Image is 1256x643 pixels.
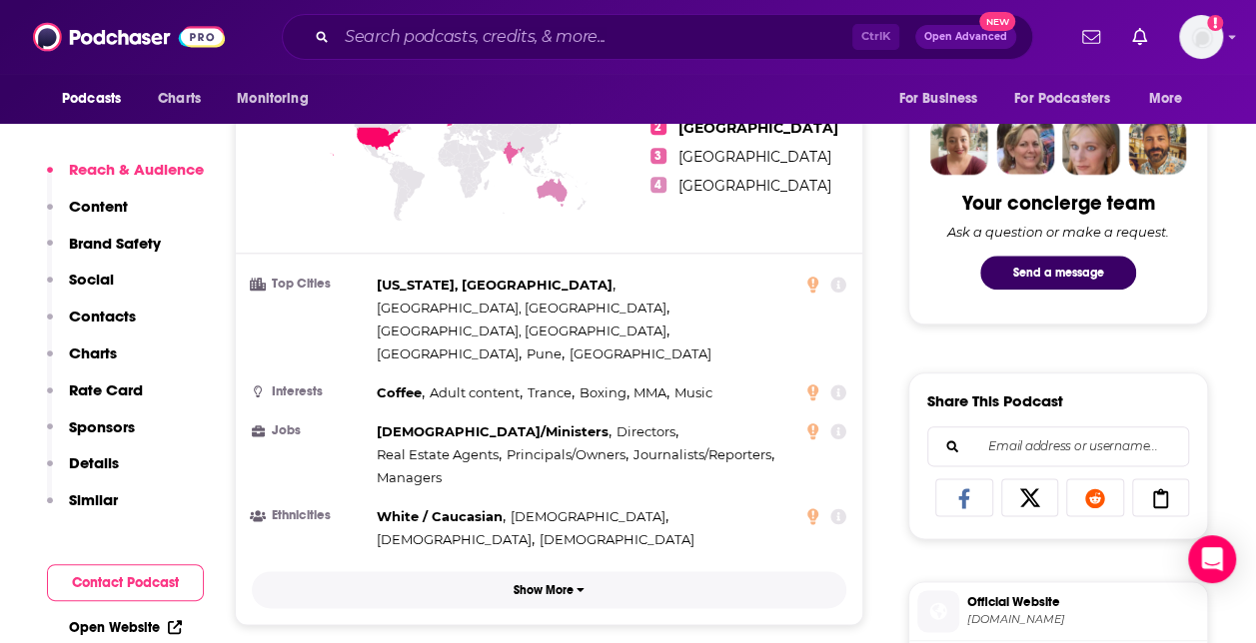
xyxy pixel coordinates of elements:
span: White / Caucasian [377,508,503,524]
span: , [579,381,628,404]
span: Official Website [967,593,1199,611]
a: Share on X/Twitter [1001,478,1059,516]
span: Boxing [579,384,626,400]
img: Podchaser - Follow, Share and Rate Podcasts [33,18,225,56]
a: Share on Reddit [1066,478,1124,516]
a: Share on Facebook [935,478,993,516]
span: , [377,528,535,551]
p: Contacts [69,307,136,325]
a: Official Website[DOMAIN_NAME] [917,590,1199,632]
span: , [377,320,669,342]
button: Rate Card [47,380,143,417]
button: Open AdvancedNew [915,25,1016,49]
div: Search podcasts, credits, & more... [282,14,1033,60]
a: Open Website [69,619,182,636]
p: Similar [69,490,118,509]
span: [GEOGRAPHIC_DATA] [570,345,711,361]
span: [DEMOGRAPHIC_DATA] [540,531,694,547]
span: [GEOGRAPHIC_DATA] [678,119,838,137]
p: Charts [69,343,117,362]
button: Sponsors [47,417,135,454]
span: 3 [650,148,666,164]
span: [DEMOGRAPHIC_DATA]/Ministers [377,423,609,439]
span: For Podcasters [1014,85,1110,113]
a: Charts [145,80,213,118]
span: Coffee [377,384,422,400]
span: , [377,381,425,404]
span: [US_STATE], [GEOGRAPHIC_DATA] [377,277,613,293]
span: , [528,381,575,404]
span: Directors [617,423,675,439]
span: , [511,505,668,528]
span: [GEOGRAPHIC_DATA] [377,345,519,361]
span: Ctrl K [852,24,899,50]
span: , [507,443,628,466]
h3: Top Cities [252,278,369,291]
span: Real Estate Agents [377,446,499,462]
div: Search followers [927,426,1189,466]
button: Show More [252,571,846,608]
span: podcasters.spotify.com [967,612,1199,627]
span: , [377,443,502,466]
img: Jules Profile [1062,117,1120,175]
h3: Interests [252,385,369,398]
span: Journalists/Reporters [633,446,771,462]
img: Barbara Profile [996,117,1054,175]
button: Show profile menu [1179,15,1223,59]
button: Social [47,270,114,307]
span: For Business [898,85,977,113]
span: New [979,12,1015,31]
span: , [633,443,774,466]
img: Sydney Profile [930,117,988,175]
button: Content [47,197,128,234]
span: Open Advanced [924,32,1007,42]
input: Email address or username... [944,427,1172,465]
span: , [633,381,669,404]
button: Similar [47,490,118,527]
input: Search podcasts, credits, & more... [337,21,852,53]
span: [DEMOGRAPHIC_DATA] [377,531,532,547]
span: Pune [527,345,562,361]
span: 2 [650,119,666,135]
div: Ask a question or make a request. [947,224,1169,240]
img: Jon Profile [1128,117,1186,175]
span: , [377,505,506,528]
p: Details [69,453,119,472]
button: Brand Safety [47,234,161,271]
span: MMA [633,384,666,400]
span: [GEOGRAPHIC_DATA], [GEOGRAPHIC_DATA] [377,300,666,316]
div: Open Intercom Messenger [1188,535,1236,583]
span: Logged in as Shift_2 [1179,15,1223,59]
a: Copy Link [1132,478,1190,516]
span: Monitoring [237,85,308,113]
button: Contact Podcast [47,564,204,601]
a: Show notifications dropdown [1124,20,1155,54]
div: Your concierge team [962,191,1155,216]
span: Adult content [430,384,520,400]
span: Music [674,384,712,400]
span: [DEMOGRAPHIC_DATA] [511,508,665,524]
button: Charts [47,343,117,380]
p: Sponsors [69,417,135,436]
span: , [527,342,565,365]
p: Content [69,197,128,216]
span: Podcasts [62,85,121,113]
p: Rate Card [69,380,143,399]
span: More [1149,85,1183,113]
span: [GEOGRAPHIC_DATA], [GEOGRAPHIC_DATA] [377,322,666,338]
span: Trance [528,384,572,400]
p: Show More [514,583,574,597]
h3: Share This Podcast [927,391,1063,410]
button: Send a message [980,256,1136,290]
h3: Ethnicities [252,509,369,522]
span: Managers [377,469,442,485]
span: , [377,342,522,365]
span: , [430,381,523,404]
span: , [377,274,616,297]
svg: Add a profile image [1207,15,1223,31]
span: , [377,420,612,443]
span: Charts [158,85,201,113]
button: open menu [1135,80,1208,118]
span: [GEOGRAPHIC_DATA] [678,148,831,166]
